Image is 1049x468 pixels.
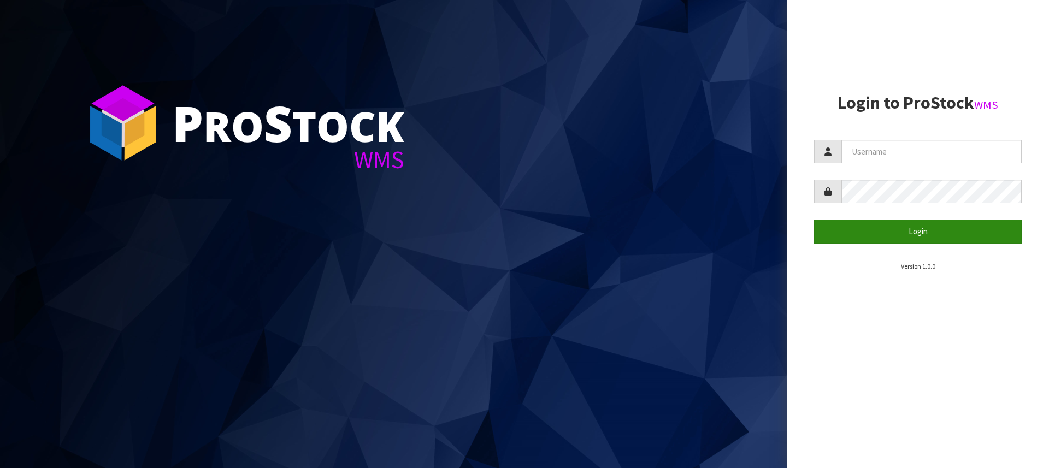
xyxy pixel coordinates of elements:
img: ProStock Cube [82,82,164,164]
span: S [264,90,292,156]
h2: Login to ProStock [814,93,1022,112]
input: Username [841,140,1022,163]
small: Version 1.0.0 [901,262,935,270]
div: ro tock [172,98,404,147]
small: WMS [974,98,998,112]
div: WMS [172,147,404,172]
button: Login [814,220,1022,243]
span: P [172,90,203,156]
